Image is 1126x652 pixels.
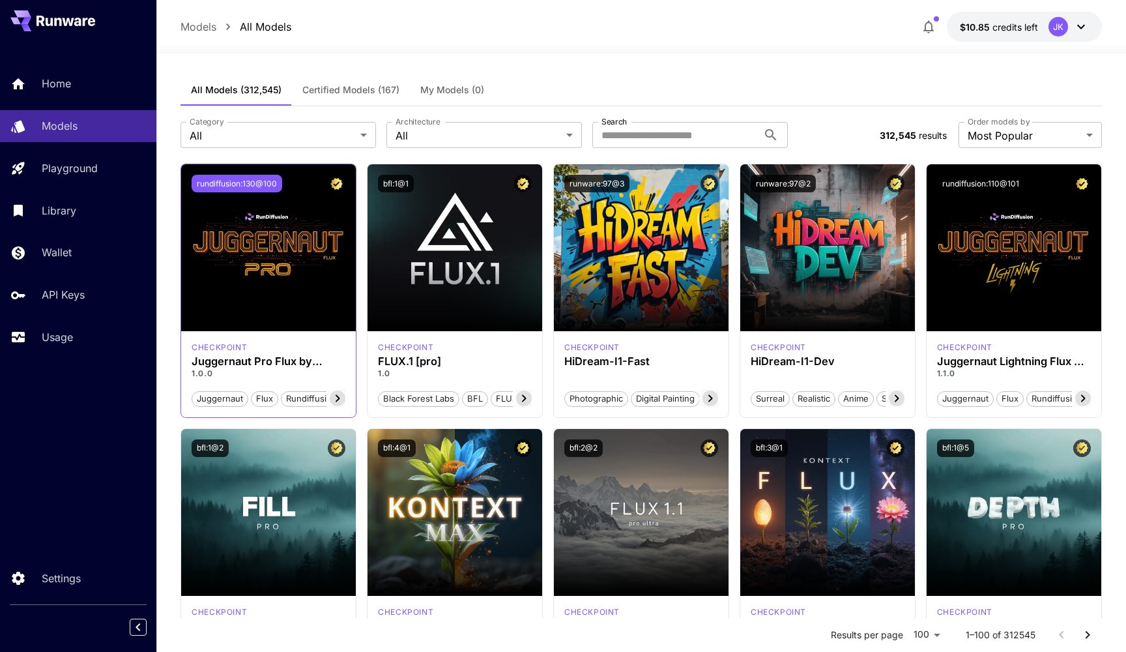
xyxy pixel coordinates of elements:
[240,19,291,35] a: All Models
[192,393,248,406] span: juggernaut
[192,342,247,353] p: checkpoint
[378,175,414,192] button: bfl:1@1
[880,130,916,141] span: 312,545
[564,439,603,457] button: bfl:2@2
[700,175,718,192] button: Certified Model – Vetted for best performance and includes a commercial license.
[491,390,551,407] button: FLUX.1 [pro]
[700,439,718,457] button: Certified Model – Vetted for best performance and includes a commercial license.
[966,629,1035,642] p: 1–100 of 312545
[938,393,993,406] span: juggernaut
[378,342,433,353] p: checkpoint
[751,390,790,407] button: Surreal
[191,84,281,96] span: All Models (312,545)
[839,393,873,406] span: Anime
[192,342,247,353] div: FLUX.1 D
[751,439,788,457] button: bfl:3@1
[601,116,627,127] label: Search
[751,342,806,353] div: HiDream Dev
[937,342,992,353] p: checkpoint
[919,130,947,141] span: results
[379,393,459,406] span: Black Forest Labs
[960,20,1038,34] div: $10.85209
[42,76,71,91] p: Home
[564,355,718,368] h3: HiDream-I1-Fast
[751,342,806,353] p: checkpoint
[1073,439,1091,457] button: Certified Model – Vetted for best performance and includes a commercial license.
[838,390,874,407] button: Anime
[252,393,278,406] span: flux
[937,355,1091,368] h3: Juggernaut Lightning Flux by RunDiffusion
[564,342,620,353] p: checkpoint
[1075,622,1101,648] button: Go to next page
[190,128,355,143] span: All
[997,393,1023,406] span: flux
[192,606,247,618] p: checkpoint
[462,390,488,407] button: BFL
[42,160,98,176] p: Playground
[192,355,345,368] h3: Juggernaut Pro Flux by RunDiffusion
[251,390,278,407] button: flux
[937,606,992,618] div: fluxpro
[420,84,484,96] span: My Models (0)
[281,390,342,407] button: rundiffusion
[190,116,224,127] label: Category
[751,606,806,618] p: checkpoint
[514,175,532,192] button: Certified Model – Vetted for best performance and includes a commercial license.
[192,439,229,457] button: bfl:1@2
[378,390,459,407] button: Black Forest Labs
[1026,390,1088,407] button: rundiffusion
[192,368,345,379] p: 1.0.0
[937,439,974,457] button: bfl:1@5
[42,244,72,260] p: Wallet
[180,19,216,35] p: Models
[1073,175,1091,192] button: Certified Model – Vetted for best performance and includes a commercial license.
[378,606,433,618] div: FLUX.1 Kontext [max]
[281,393,341,406] span: rundiffusion
[1048,17,1068,37] div: JK
[565,393,628,406] span: Photographic
[887,439,904,457] button: Certified Model – Vetted for best performance and includes a commercial license.
[793,393,835,406] span: Realistic
[42,570,81,586] p: Settings
[396,116,440,127] label: Architecture
[180,19,291,35] nav: breadcrumb
[751,175,816,192] button: runware:97@2
[937,390,994,407] button: juggernaut
[42,118,78,134] p: Models
[192,175,282,192] button: rundiffusion:130@100
[328,175,345,192] button: Certified Model – Vetted for best performance and includes a commercial license.
[192,390,248,407] button: juggernaut
[751,606,806,618] div: FLUX.1 Kontext [pro]
[564,606,620,618] p: checkpoint
[792,390,835,407] button: Realistic
[514,439,532,457] button: Certified Model – Vetted for best performance and includes a commercial license.
[968,128,1081,143] span: Most Popular
[378,355,532,368] h3: FLUX.1 [pro]
[564,342,620,353] div: HiDream Fast
[937,606,992,618] p: checkpoint
[631,393,699,406] span: Digital Painting
[42,203,76,218] p: Library
[996,390,1024,407] button: flux
[908,625,945,644] div: 100
[378,342,433,353] div: fluxpro
[937,175,1024,192] button: rundiffusion:110@101
[564,390,628,407] button: Photographic
[192,606,247,618] div: fluxpro
[491,393,551,406] span: FLUX.1 [pro]
[968,116,1030,127] label: Order models by
[378,439,416,457] button: bfl:4@1
[42,329,73,345] p: Usage
[631,390,700,407] button: Digital Painting
[947,12,1102,42] button: $10.85209JK
[877,393,917,406] span: Stylized
[42,287,85,303] p: API Keys
[937,368,1091,379] p: 1.1.0
[887,175,904,192] button: Certified Model – Vetted for best performance and includes a commercial license.
[751,355,904,368] h3: HiDream-I1-Dev
[564,606,620,618] div: fluxultra
[937,342,992,353] div: FLUX.1 D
